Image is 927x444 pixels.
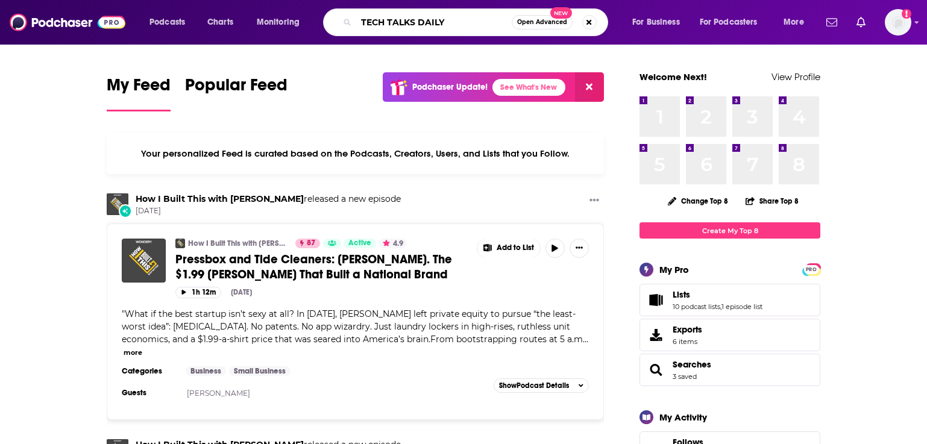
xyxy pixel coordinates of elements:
[661,193,735,208] button: Change Top 8
[188,239,288,248] a: How I Built This with [PERSON_NAME]
[122,388,176,398] h3: Guests
[644,361,668,378] a: Searches
[852,12,870,33] a: Show notifications dropdown
[122,239,166,283] img: Pressbox and Tide Cleaners: Vijen Patel. The $1.99 Gamble That Built a National Brand
[885,9,911,36] span: Logged in as systemsteam
[902,9,911,19] svg: Add a profile image
[356,13,512,32] input: Search podcasts, credits, & more...
[550,7,572,19] span: New
[700,14,758,31] span: For Podcasters
[141,13,201,32] button: open menu
[570,239,589,258] button: Show More Button
[673,372,697,381] a: 3 saved
[639,222,820,239] a: Create My Top 8
[136,193,304,204] a: How I Built This with Guy Raz
[10,11,125,34] img: Podchaser - Follow, Share and Rate Podcasts
[673,337,702,346] span: 6 items
[122,366,176,376] h3: Categories
[624,13,695,32] button: open menu
[885,9,911,36] img: User Profile
[344,239,376,248] a: Active
[673,289,690,300] span: Lists
[494,378,589,393] button: ShowPodcast Details
[492,79,565,96] a: See What's New
[185,75,288,111] a: Popular Feed
[771,71,820,83] a: View Profile
[175,252,452,282] span: Pressbox and Tide Cleaners: [PERSON_NAME]. The $1.99 [PERSON_NAME] That Built a National Brand
[885,9,911,36] button: Show profile menu
[477,239,540,258] button: Show More Button
[659,264,689,275] div: My Pro
[673,359,711,370] a: Searches
[639,354,820,386] span: Searches
[107,75,171,111] a: My Feed
[673,302,720,311] a: 10 podcast lists
[644,292,668,308] a: Lists
[149,14,185,31] span: Podcasts
[207,14,233,31] span: Charts
[412,82,488,92] p: Podchaser Update!
[639,284,820,316] span: Lists
[122,308,583,345] span: What if the best startup isn’t sexy at all? In [DATE], [PERSON_NAME] left private equity to pursu...
[136,193,401,205] h3: released a new episode
[745,189,799,213] button: Share Top 8
[822,12,842,33] a: Show notifications dropdown
[673,324,702,335] span: Exports
[136,206,401,216] span: [DATE]
[804,264,819,274] a: PRO
[124,348,142,358] button: more
[295,239,320,248] a: 87
[512,15,573,30] button: Open AdvancedNew
[784,14,804,31] span: More
[175,252,468,282] a: Pressbox and Tide Cleaners: [PERSON_NAME]. The $1.99 [PERSON_NAME] That Built a National Brand
[307,237,315,249] span: 87
[107,133,604,174] div: Your personalized Feed is curated based on the Podcasts, Creators, Users, and Lists that you Follow.
[185,75,288,102] span: Popular Feed
[107,193,128,215] img: How I Built This with Guy Raz
[119,204,132,217] div: New Episode
[186,366,226,376] a: Business
[229,366,291,376] a: Small Business
[497,243,534,252] span: Add to List
[639,71,707,83] a: Welcome Next!
[583,334,588,345] span: ...
[720,302,721,311] span: ,
[107,75,171,102] span: My Feed
[632,14,680,31] span: For Business
[721,302,762,311] a: 1 episode list
[231,288,252,296] div: [DATE]
[517,19,567,25] span: Open Advanced
[335,8,620,36] div: Search podcasts, credits, & more...
[673,289,762,300] a: Lists
[692,13,775,32] button: open menu
[644,327,668,343] span: Exports
[175,287,221,298] button: 1h 12m
[775,13,819,32] button: open menu
[187,389,250,398] a: [PERSON_NAME]
[639,319,820,351] a: Exports
[585,193,604,208] button: Show More Button
[200,13,240,32] a: Charts
[175,239,185,248] img: How I Built This with Guy Raz
[379,239,407,248] button: 4.9
[122,308,583,345] span: "
[659,411,707,423] div: My Activity
[499,381,569,390] span: Show Podcast Details
[348,237,371,249] span: Active
[257,14,300,31] span: Monitoring
[248,13,315,32] button: open menu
